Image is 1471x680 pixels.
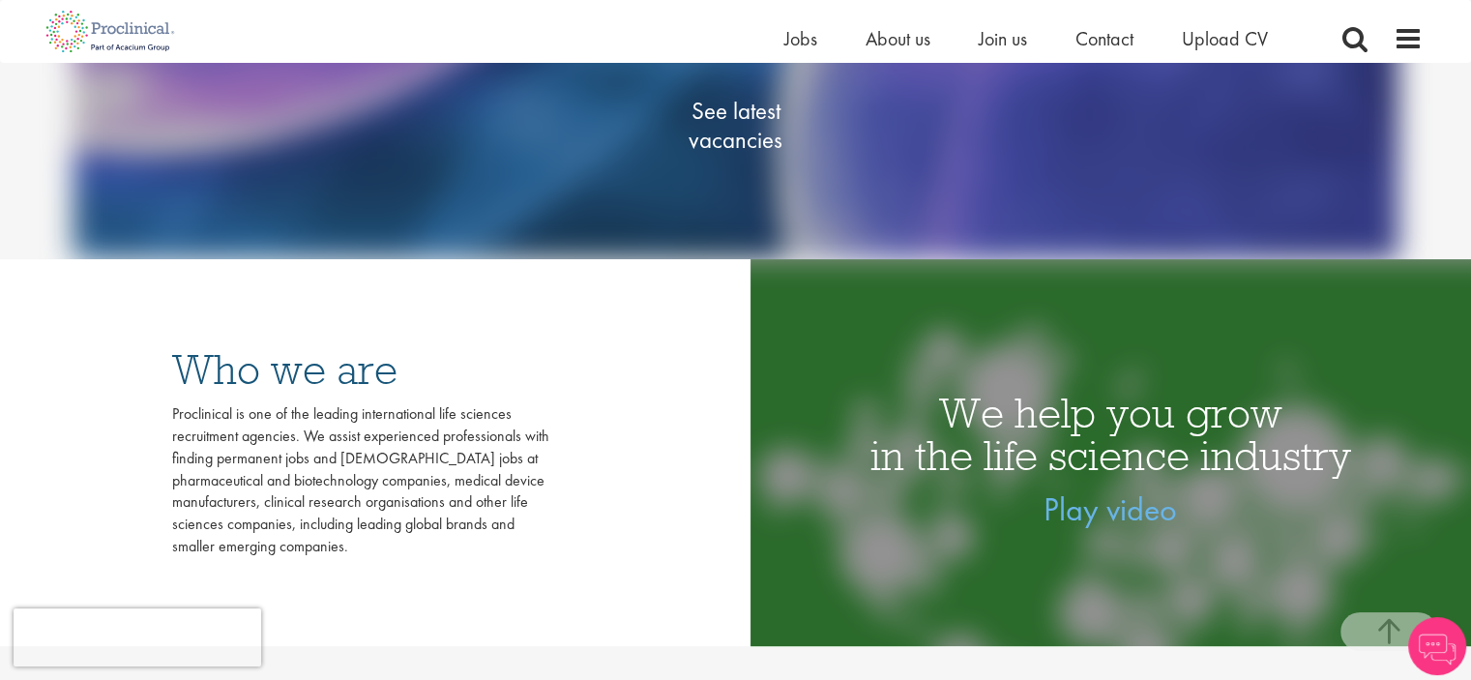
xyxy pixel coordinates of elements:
[172,403,549,558] div: Proclinical is one of the leading international life sciences recruitment agencies. We assist exp...
[639,18,833,231] a: See latestvacancies
[1408,617,1466,675] img: Chatbot
[979,26,1027,51] a: Join us
[1182,26,1268,51] a: Upload CV
[14,608,261,666] iframe: reCAPTCHA
[866,26,930,51] a: About us
[1075,26,1133,51] a: Contact
[784,26,817,51] a: Jobs
[172,348,549,391] h3: Who we are
[639,96,833,154] span: See latest vacancies
[1044,488,1177,530] a: Play video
